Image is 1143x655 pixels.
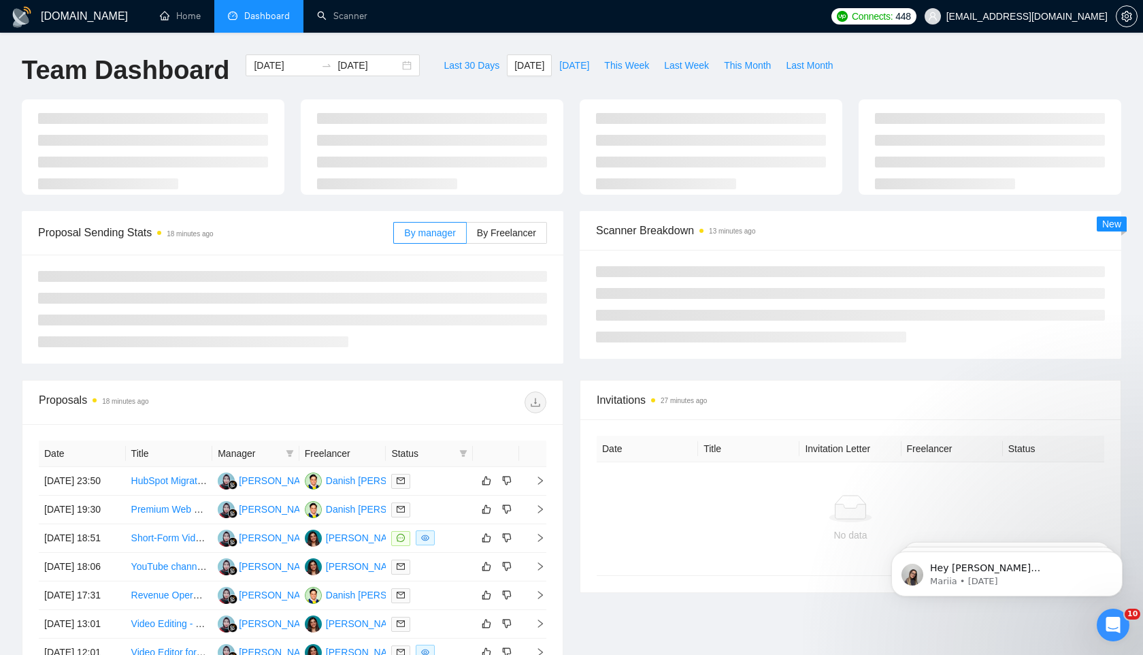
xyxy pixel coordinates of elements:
[131,561,226,572] a: YouTube channel start
[305,589,437,600] a: DWDanish [PERSON_NAME]
[397,505,405,513] span: mail
[499,473,515,489] button: dislike
[218,618,317,628] a: NS[PERSON_NAME]
[1102,219,1121,229] span: New
[502,504,512,515] span: dislike
[244,10,290,22] span: Dashboard
[397,562,405,571] span: mail
[39,496,126,524] td: [DATE] 19:30
[597,392,1104,409] span: Invitations
[305,501,322,518] img: DW
[482,561,491,572] span: like
[305,475,437,485] a: DWDanish [PERSON_NAME]
[131,475,397,486] a: HubSpot Migration, Setup & Training Expert Needed (Certified)
[502,475,512,486] span: dislike
[404,227,455,238] span: By manager
[126,524,213,553] td: Short-Form Video Editor for Viral Videos (Unlimited)
[218,532,317,543] a: NS[PERSON_NAME]
[326,530,404,545] div: [PERSON_NAME]
[126,441,213,467] th: Title
[126,610,213,639] td: Video Editing - Highlight Video
[326,616,404,631] div: [PERSON_NAME]
[397,620,405,628] span: mail
[239,530,317,545] div: [PERSON_NAME]
[160,10,201,22] a: homeHome
[254,58,316,73] input: Start date
[597,54,657,76] button: This Week
[525,533,545,543] span: right
[928,12,938,21] span: user
[482,532,491,543] span: like
[228,594,237,604] img: gigradar-bm.png
[478,473,495,489] button: like
[218,616,235,633] img: NS
[239,588,317,603] div: [PERSON_NAME]
[239,502,317,517] div: [PERSON_NAME]
[716,54,778,76] button: This Month
[1116,11,1137,22] span: setting
[126,581,213,610] td: Revenue Operations Specialist for HubSpot and Zapier Integrations
[39,553,126,581] td: [DATE] 18:06
[608,528,1093,543] div: No data
[459,449,467,458] span: filter
[499,558,515,575] button: dislike
[286,449,294,458] span: filter
[499,616,515,632] button: dislike
[478,558,495,575] button: like
[502,618,512,629] span: dislike
[11,6,33,28] img: logo
[799,436,901,462] th: Invitation Letter
[391,446,454,461] span: Status
[1097,609,1129,641] iframe: Intercom live chat
[478,501,495,517] button: like
[321,60,332,71] span: to
[102,398,148,405] time: 18 minutes ago
[1125,609,1140,620] span: 10
[317,10,367,22] a: searchScanner
[39,581,126,610] td: [DATE] 17:31
[326,502,437,517] div: Danish [PERSON_NAME]
[502,532,512,543] span: dislike
[478,587,495,603] button: like
[305,587,322,604] img: DW
[724,58,771,73] span: This Month
[664,58,709,73] span: Last Week
[228,566,237,575] img: gigradar-bm.png
[228,537,237,547] img: gigradar-bm.png
[482,618,491,629] span: like
[131,618,260,629] a: Video Editing - Highlight Video
[661,397,707,404] time: 27 minutes ago
[305,618,404,628] a: CW[PERSON_NAME]
[218,475,317,485] a: NS[PERSON_NAME]
[525,476,545,485] span: right
[305,558,322,575] img: CW
[22,54,229,86] h1: Team Dashboard
[218,473,235,490] img: NS
[305,473,322,490] img: DW
[499,501,515,517] button: dislike
[337,58,399,73] input: End date
[698,436,799,462] th: Title
[126,496,213,524] td: Premium Web Designer for Hubspot CMS Project
[514,58,544,73] span: [DATE]
[436,54,507,76] button: Last 30 Days
[131,590,416,601] a: Revenue Operations Specialist for HubSpot and Zapier Integrations
[228,623,237,633] img: gigradar-bm.png
[326,588,437,603] div: Danish [PERSON_NAME]
[852,9,893,24] span: Connects:
[895,9,910,24] span: 448
[305,616,322,633] img: CW
[502,561,512,572] span: dislike
[131,532,350,543] a: Short-Form Video Editor for Viral Videos (Unlimited)
[218,558,235,575] img: NS
[39,392,293,413] div: Proposals
[239,473,317,488] div: [PERSON_NAME]
[212,441,299,467] th: Manager
[478,616,495,632] button: like
[239,616,317,631] div: [PERSON_NAME]
[299,441,386,467] th: Freelancer
[397,477,405,485] span: mail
